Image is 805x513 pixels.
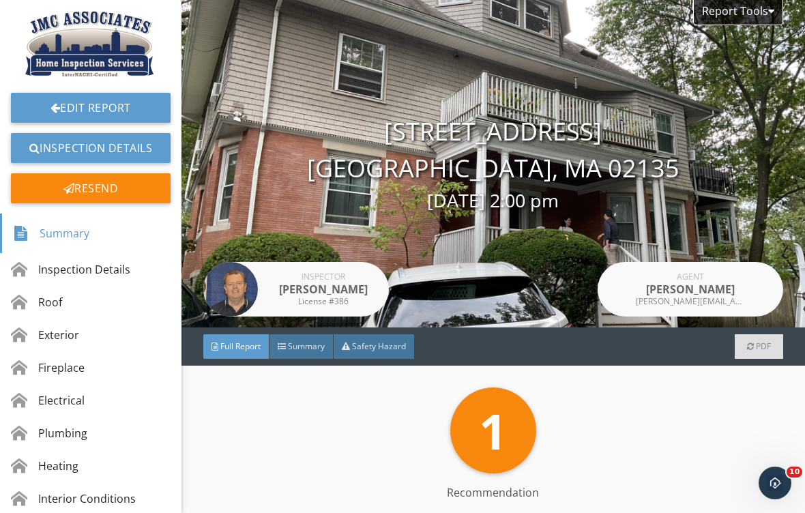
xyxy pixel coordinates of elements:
span: Summary [288,340,325,352]
img: head_shot.jpg [203,262,258,317]
div: Plumbing [11,425,87,441]
span: 10 [787,467,802,478]
div: Roof [11,294,62,310]
a: Inspection Details [11,133,171,163]
div: License #386 [269,297,378,306]
iframe: Intercom live chat [759,467,791,499]
span: PDF [756,340,771,352]
div: Exterior [11,327,79,343]
span: Safety Hazard [352,340,406,352]
img: 280E1916-1B47-43EB-920B-58A9781D303D.jpeg [25,11,156,76]
a: Edit Report [11,93,171,123]
div: Recommendation [422,484,565,501]
div: Resend [11,173,171,203]
div: Heating [11,458,78,474]
div: Electrical [11,392,85,409]
div: [PERSON_NAME] [636,281,745,297]
span: 1 [479,397,507,464]
div: [PERSON_NAME][EMAIL_ADDRESS][DOMAIN_NAME] [636,297,745,306]
div: Inspection Details [11,261,130,278]
div: Fireplace [11,360,85,376]
div: [PERSON_NAME] [269,281,378,297]
a: Inspector [PERSON_NAME] License #386 [203,262,389,317]
span: Full Report [220,340,261,352]
div: Inspector [269,273,378,281]
div: Interior Conditions [11,490,136,507]
div: Agent [636,273,745,281]
div: Summary [13,222,89,245]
